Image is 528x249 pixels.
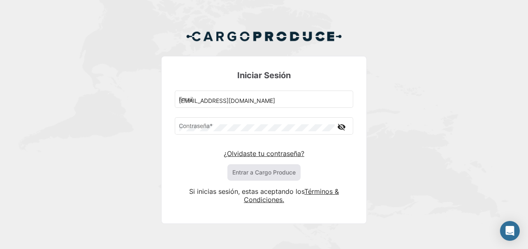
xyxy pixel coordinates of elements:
[189,187,304,195] span: Si inicias sesión, estas aceptando los
[244,187,339,204] a: Términos & Condiciones.
[224,149,304,158] a: ¿Olvidaste tu contraseña?
[337,122,347,132] mat-icon: visibility_off
[186,26,342,46] img: Cargo Produce Logo
[500,221,520,241] div: Abrir Intercom Messenger
[175,70,353,81] h3: Iniciar Sesión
